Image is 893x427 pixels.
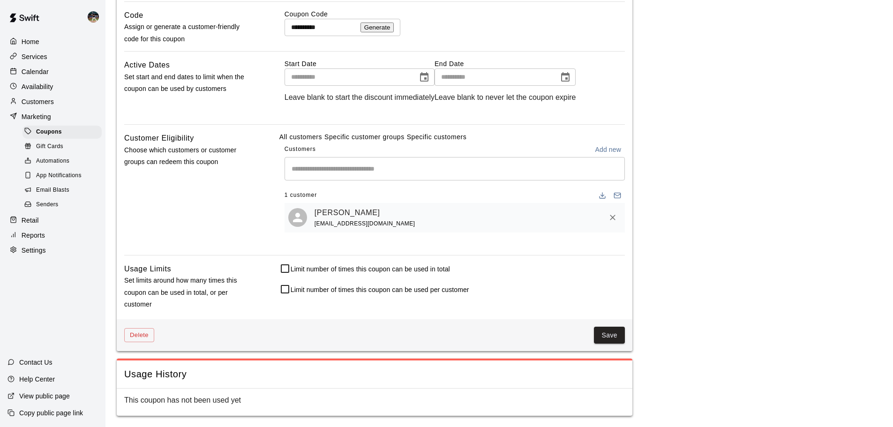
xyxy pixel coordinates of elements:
p: Settings [22,246,46,255]
a: Automations [23,154,105,169]
a: Settings [8,243,98,257]
h6: Limit number of times this coupon can be used per customer [291,285,469,295]
a: Calendar [8,65,98,79]
a: Customers [8,95,98,109]
div: Nolan Gilbert [86,7,105,26]
a: Gift Cards [23,139,105,154]
span: Specific customer groups [324,132,405,142]
h6: Active Dates [124,59,170,71]
span: All customers [279,132,322,142]
p: Marketing [22,112,51,121]
p: Add new [595,145,621,154]
a: Availability [8,80,98,94]
div: Automations [23,155,102,168]
button: Save [594,327,625,344]
span: 1 customer [285,188,317,203]
div: Coupons [23,126,102,139]
h6: Code [124,9,143,22]
a: Coupons [23,125,105,139]
p: Assign or generate a customer-friendly code for this coupon [124,21,255,45]
a: App Notifications [23,169,105,183]
a: Services [8,50,98,64]
span: Customers [285,142,316,157]
label: End Date [435,59,576,68]
p: Choose which customers or customer groups can redeem this coupon [124,144,255,168]
a: Email Blasts [23,183,105,198]
p: Customers [22,97,54,106]
span: [EMAIL_ADDRESS][DOMAIN_NAME] [315,220,415,227]
a: [PERSON_NAME] [315,207,380,219]
button: Delete [124,328,154,343]
span: Coupons [36,127,62,137]
span: Gift Cards [36,142,63,151]
div: Gift Cards [23,140,102,153]
p: Set start and end dates to limit when the coupon can be used by customers [124,71,255,95]
div: This coupon has not been used yet [117,389,632,416]
h6: Usage Limits [124,263,171,275]
h6: Limit number of times this coupon can be used in total [291,264,450,275]
p: Leave blank to start the discount immediately [285,93,435,102]
button: Download list [595,188,610,203]
div: Email Blasts [23,184,102,197]
p: Home [22,37,39,46]
p: Services [22,52,47,61]
p: Leave blank to never let the coupon expire [435,93,576,102]
p: Reports [22,231,45,240]
label: Start Date [285,59,435,68]
div: Start typing to search customers... [285,157,625,180]
p: Calendar [22,67,49,76]
p: Contact Us [19,358,53,367]
p: Availability [22,82,53,91]
p: View public page [19,391,70,401]
h6: Customer Eligibility [124,132,194,144]
span: Automations [36,157,69,166]
span: Usage History [124,368,625,381]
div: Senders [23,198,102,211]
button: Remove [604,209,621,226]
span: Specific customers [407,132,467,142]
label: Coupon Code [285,9,625,19]
div: Paula Roman [288,208,307,227]
button: Add new [591,142,625,157]
span: App Notifications [36,171,82,180]
button: Choose date [556,68,575,87]
a: Home [8,35,98,49]
a: Marketing [8,110,98,124]
button: Choose date [415,68,434,87]
span: Senders [36,200,59,210]
a: Retail [8,213,98,227]
p: Copy public page link [19,408,83,418]
button: Generate [360,22,394,32]
div: App Notifications [23,169,102,182]
span: Email Blasts [36,186,69,195]
p: Retail [22,216,39,225]
a: Reports [8,228,98,242]
button: Email participants [610,188,625,203]
p: Help Center [19,375,55,384]
p: Set limits around how many times this coupon can be used in total, or per customer [124,275,255,310]
a: Senders [23,198,105,212]
img: Nolan Gilbert [88,11,99,22]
